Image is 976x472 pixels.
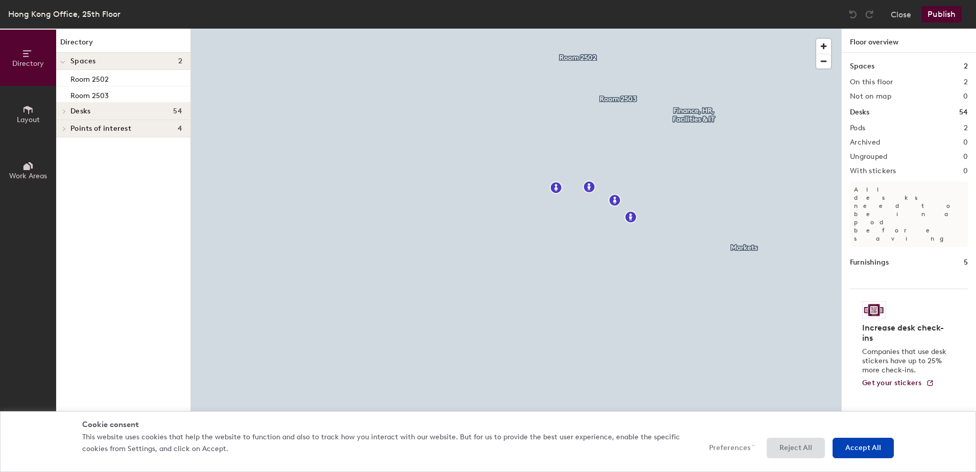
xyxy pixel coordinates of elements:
[964,61,968,72] h1: 2
[767,438,825,458] button: Reject All
[963,138,968,147] h2: 0
[696,438,759,458] button: Preferences
[848,9,858,19] img: Undo
[70,125,131,133] span: Points of interest
[70,107,90,115] span: Desks
[891,6,911,22] button: Close
[963,92,968,101] h2: 0
[8,8,120,20] div: Hong Kong Office, 25th Floor
[862,379,922,387] span: Get your stickers
[56,37,190,53] h1: Directory
[17,115,40,124] span: Layout
[850,78,893,86] h2: On this floor
[850,61,874,72] h1: Spaces
[12,59,44,68] span: Directory
[178,57,182,65] span: 2
[964,257,968,268] h1: 5
[70,72,109,84] p: Room 2502
[862,323,949,343] h4: Increase desk check-ins
[862,301,886,319] img: Sticker logo
[963,167,968,175] h2: 0
[178,125,182,133] span: 4
[850,107,869,118] h1: Desks
[964,124,968,132] h2: 2
[862,379,934,388] a: Get your stickers
[850,167,896,175] h2: With stickers
[833,438,894,458] button: Accept All
[964,78,968,86] h2: 2
[850,153,888,161] h2: Ungrouped
[921,6,962,22] button: Publish
[850,181,968,247] p: All desks need to be in a pod before saving
[82,432,686,455] p: This website uses cookies that help the website to function and also to track how you interact wi...
[850,124,865,132] h2: Pods
[842,29,976,53] h1: Floor overview
[850,92,891,101] h2: Not on map
[70,88,109,100] p: Room 2503
[173,107,182,115] span: 54
[850,138,880,147] h2: Archived
[850,257,889,268] h1: Furnishings
[959,107,968,118] h1: 54
[70,57,96,65] span: Spaces
[864,9,874,19] img: Redo
[82,419,894,430] div: Cookie consent
[862,347,949,375] p: Companies that use desk stickers have up to 25% more check-ins.
[963,153,968,161] h2: 0
[9,172,47,180] span: Work Areas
